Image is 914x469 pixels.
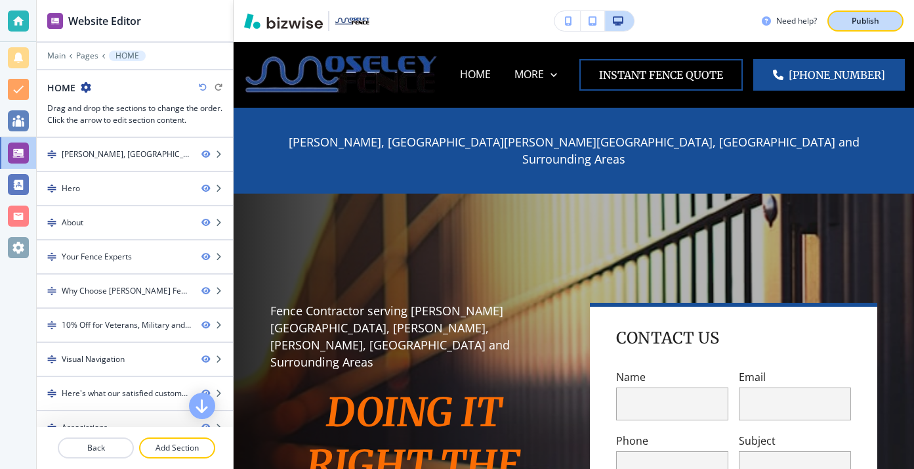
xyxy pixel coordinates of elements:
[460,67,491,82] p: HOME
[47,81,75,95] h2: HOME
[62,217,83,229] div: About
[616,434,728,449] p: Phone
[739,434,851,449] p: Subject
[62,319,191,331] div: 10% Off for Veterans, Military and First Responders-1
[37,172,233,205] div: DragHero
[616,370,728,385] p: Name
[579,59,743,91] button: INstant Fence quote
[852,15,879,27] p: Publish
[76,51,98,60] button: Pages
[47,355,56,364] img: Drag
[59,442,133,454] p: Back
[739,370,851,385] p: Email
[270,303,558,371] p: Fence Contractor serving [PERSON_NAME][GEOGRAPHIC_DATA], [PERSON_NAME], [PERSON_NAME], [GEOGRAPHI...
[827,11,904,32] button: Publish
[68,13,141,29] h2: Website Editor
[335,17,370,24] img: Your Logo
[47,423,56,432] img: Drag
[47,286,56,296] img: Drag
[37,411,233,444] div: DragAssociations
[62,148,191,160] div: Burleson, Joshua, Godley, Cleburne, Granbury and Surrounding Areas
[115,51,139,60] p: HOME
[140,442,214,454] p: Add Section
[37,275,233,307] div: DragWhy Choose [PERSON_NAME] Fence?
[139,437,215,458] button: Add Section
[270,134,877,168] p: [PERSON_NAME], [GEOGRAPHIC_DATA][PERSON_NAME][GEOGRAPHIC_DATA], [GEOGRAPHIC_DATA] and Surrounding...
[37,240,233,273] div: DragYour Fence Experts
[109,51,146,61] button: HOME
[47,252,56,261] img: Drag
[47,184,56,193] img: Drag
[244,13,323,29] img: Bizwise Logo
[62,388,191,399] div: Here's what our satisfied customers are saying...
[243,47,440,102] img: Moseley Fence
[37,138,233,171] div: Drag[PERSON_NAME], [GEOGRAPHIC_DATA][PERSON_NAME][GEOGRAPHIC_DATA], [GEOGRAPHIC_DATA] and Surroun...
[37,206,233,239] div: DragAbout
[47,150,56,159] img: Drag
[514,67,544,82] p: MORE
[616,328,719,349] h4: Contact Us
[47,389,56,398] img: Drag
[58,437,134,458] button: Back
[47,13,63,29] img: editor icon
[753,59,905,91] a: [PHONE_NUMBER]
[62,353,125,365] div: Visual Navigation
[37,343,233,376] div: DragVisual Navigation
[62,285,191,297] div: Why Choose Moseley Fence?
[47,102,222,126] h3: Drag and drop the sections to change the order. Click the arrow to edit section content.
[47,51,66,60] button: Main
[37,309,233,342] div: Drag10% Off for Veterans, Military and First Responders-1
[37,377,233,410] div: DragHere's what our satisfied customers are saying...
[776,15,817,27] h3: Need help?
[62,422,108,434] div: Associations
[62,251,132,263] div: Your Fence Experts
[62,183,80,194] div: Hero
[47,321,56,330] img: Drag
[47,218,56,227] img: Drag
